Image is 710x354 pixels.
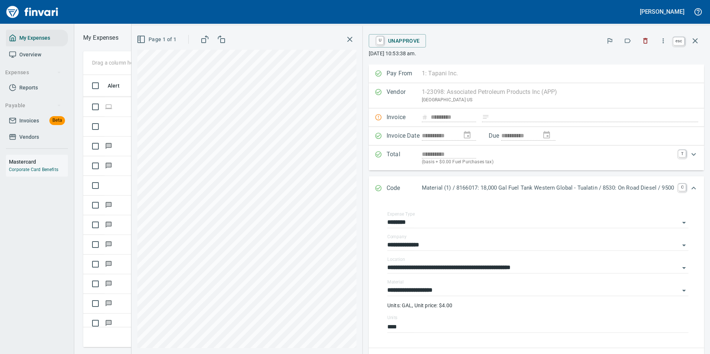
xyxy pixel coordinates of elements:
[6,46,68,63] a: Overview
[135,33,179,46] button: Page 1 of 1
[375,35,420,47] span: Unapprove
[19,83,38,92] span: Reports
[105,222,113,227] span: Has messages
[638,6,686,17] button: [PERSON_NAME]
[387,184,422,193] p: Code
[4,3,60,21] img: Finvari
[83,33,118,42] nav: breadcrumb
[105,281,113,286] span: Has messages
[105,262,113,266] span: Has messages
[679,240,689,250] button: Open
[6,79,68,96] a: Reports
[387,235,407,239] label: Company
[369,50,704,57] p: [DATE] 10:53:38 am.
[5,68,61,77] span: Expenses
[105,321,113,325] span: Has messages
[679,285,689,296] button: Open
[387,315,398,320] label: Units
[138,35,176,44] span: Page 1 of 1
[105,144,113,148] span: Has messages
[6,30,68,46] a: My Expenses
[678,184,686,191] a: C
[673,37,684,45] a: esc
[369,176,704,201] div: Expand
[637,33,654,49] button: Discard
[105,242,113,247] span: Has messages
[387,280,404,284] label: Material
[640,8,684,16] h5: [PERSON_NAME]
[6,112,68,129] a: InvoicesBeta
[422,184,674,192] p: Material (1) / 8166017: 18,000 Gal Fuel Tank Western Global - Tualatin / 8530: On Road Diesel / 9500
[619,33,636,49] button: Labels
[5,101,61,110] span: Payable
[9,158,68,166] h6: Mastercard
[369,34,426,47] button: UUnapprove
[19,132,39,142] span: Vendors
[108,81,129,90] span: Alert
[369,145,704,170] div: Expand
[19,50,41,59] span: Overview
[83,33,118,42] p: My Expenses
[105,104,113,109] span: Online transaction
[49,116,65,125] span: Beta
[387,302,688,309] p: Units: GAL, Unit price: $4.00
[105,203,113,207] span: Has messages
[105,301,113,306] span: Has messages
[9,167,58,172] a: Corporate Card Benefits
[377,36,384,45] a: U
[679,263,689,273] button: Open
[6,129,68,145] a: Vendors
[19,33,50,43] span: My Expenses
[387,212,415,216] label: Expense Type
[422,158,674,166] p: (basis + $0.00 Fuel Purchases tax)
[678,150,686,157] a: T
[105,163,113,168] span: Has messages
[19,116,39,125] span: Invoices
[387,150,422,166] p: Total
[2,99,64,112] button: Payable
[2,66,64,79] button: Expenses
[602,33,618,49] button: Flag
[92,59,201,66] p: Drag a column heading here to group the table
[679,217,689,228] button: Open
[387,257,405,262] label: Location
[108,81,120,90] span: Alert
